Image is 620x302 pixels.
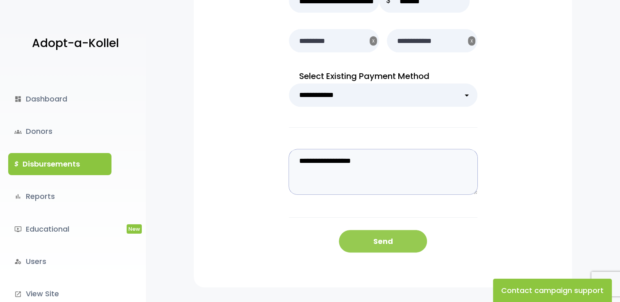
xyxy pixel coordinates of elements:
[468,36,475,46] button: X
[32,33,119,54] p: Adopt-a-Kollel
[8,185,111,207] a: bar_chartReports
[8,250,111,273] a: manage_accountsUsers
[493,279,612,302] button: Contact campaign support
[14,158,18,170] i: $
[127,224,142,234] span: New
[8,88,111,110] a: dashboardDashboard
[14,193,22,200] i: bar_chart
[339,230,427,252] button: Send
[289,69,477,83] p: Select Existing Payment Method
[14,128,22,135] span: groups
[28,24,119,63] a: Adopt-a-Kollel
[8,153,111,175] a: $Disbursements
[14,291,22,298] i: launch
[14,258,22,265] i: manage_accounts
[8,120,111,142] a: groupsDonors
[14,95,22,103] i: dashboard
[8,218,111,240] a: ondemand_videoEducationalNew
[14,225,22,233] i: ondemand_video
[370,36,377,46] button: X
